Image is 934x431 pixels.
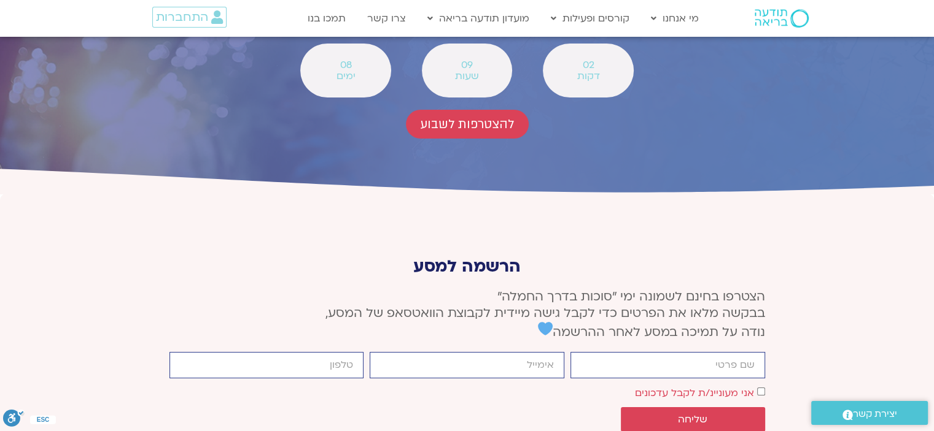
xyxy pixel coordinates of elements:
span: התחברות [156,10,208,24]
span: בבקשה מלאו את הפרטים כדי לקבל גישה מיידית לקבוצת הוואטסאפ של המסע, [325,305,765,321]
a: קורסים ופעילות [545,7,636,30]
span: נודה על תמיכה במסע לאחר ההרשמה [538,324,765,340]
label: אני מעוניינ/ת לקבל עדכונים [635,386,754,400]
span: 02 [559,59,617,71]
span: דקות [559,71,617,82]
span: שעות [438,71,496,82]
p: הצטרפו בחינם לשמונה ימי ״סוכות בדרך החמלה״ [169,288,765,340]
span: 09 [438,59,496,71]
input: אימייל [370,352,564,378]
a: מועדון תודעה בריאה [421,7,535,30]
a: להצטרפות לשבוע [406,110,529,139]
span: להצטרפות לשבוע [421,117,514,131]
span: ימים [316,71,375,82]
img: תודעה בריאה [755,9,809,28]
span: יצירת קשר [853,406,897,422]
img: 💙 [538,321,553,336]
a: יצירת קשר [811,401,928,425]
a: התחברות [152,7,227,28]
a: צרו קשר [361,7,412,30]
p: הרשמה למסע [169,257,765,276]
span: 08 [316,59,375,71]
input: מותר להשתמש רק במספרים ותווי טלפון (#, -, *, וכו'). [169,352,364,378]
span: שליחה [678,414,707,425]
a: מי אנחנו [645,7,705,30]
a: תמכו בנו [302,7,352,30]
input: שם פרטי [570,352,765,378]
